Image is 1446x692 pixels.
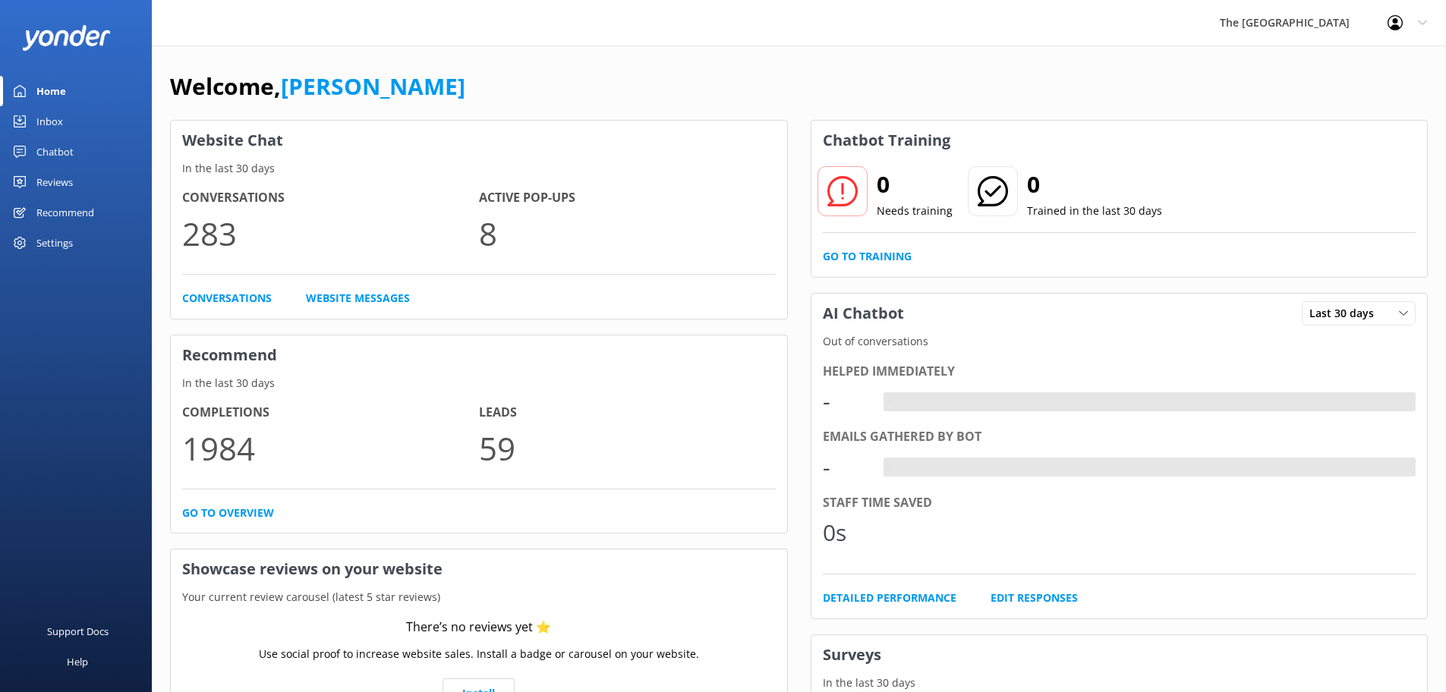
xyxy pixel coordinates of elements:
[811,121,962,160] h3: Chatbot Training
[823,590,956,606] a: Detailed Performance
[67,646,88,677] div: Help
[1027,203,1162,219] p: Trained in the last 30 days
[479,208,776,259] p: 8
[877,166,953,203] h2: 0
[479,188,776,208] h4: Active Pop-ups
[182,505,274,521] a: Go to overview
[182,423,479,473] p: 1984
[877,203,953,219] p: Needs training
[171,160,787,177] p: In the last 30 days
[171,335,787,375] h3: Recommend
[811,675,1428,691] p: In the last 30 days
[884,458,895,477] div: -
[23,25,110,50] img: yonder-white-logo.png
[36,228,73,258] div: Settings
[171,375,787,392] p: In the last 30 days
[406,618,551,637] div: There’s no reviews yet ⭐
[36,167,73,197] div: Reviews
[1309,305,1383,322] span: Last 30 days
[171,549,787,589] h3: Showcase reviews on your website
[811,294,915,333] h3: AI Chatbot
[182,208,479,259] p: 283
[182,290,272,307] a: Conversations
[281,71,465,102] a: [PERSON_NAME]
[306,290,410,307] a: Website Messages
[1027,166,1162,203] h2: 0
[182,403,479,423] h4: Completions
[991,590,1078,606] a: Edit Responses
[811,333,1428,350] p: Out of conversations
[823,383,868,420] div: -
[36,76,66,106] div: Home
[823,449,868,486] div: -
[823,493,1416,513] div: Staff time saved
[171,589,787,605] p: Your current review carousel (latest 5 star reviews)
[823,427,1416,447] div: Emails gathered by bot
[823,362,1416,382] div: Helped immediately
[36,106,63,137] div: Inbox
[823,514,868,551] div: 0s
[479,423,776,473] p: 59
[36,197,94,228] div: Recommend
[171,121,787,160] h3: Website Chat
[823,248,912,265] a: Go to Training
[884,392,895,412] div: -
[259,646,699,662] p: Use social proof to increase website sales. Install a badge or carousel on your website.
[479,403,776,423] h4: Leads
[47,616,109,646] div: Support Docs
[811,635,1428,675] h3: Surveys
[36,137,74,167] div: Chatbot
[182,188,479,208] h4: Conversations
[170,68,465,105] h1: Welcome,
